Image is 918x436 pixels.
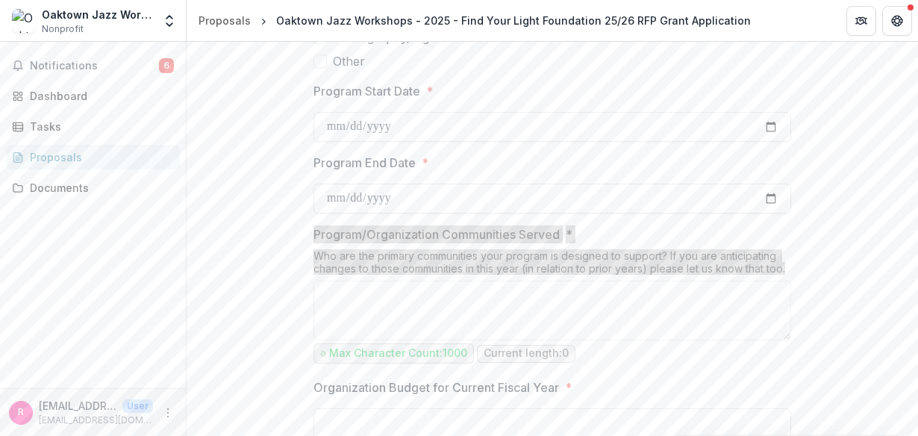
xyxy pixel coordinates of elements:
[313,379,559,396] p: Organization Budget for Current Fiscal Year
[313,82,420,100] p: Program Start Date
[6,175,180,200] a: Documents
[30,180,168,196] div: Documents
[484,347,569,360] p: Current length: 0
[30,149,168,165] div: Proposals
[12,9,36,33] img: Oaktown Jazz Workshops
[39,414,153,427] p: [EMAIL_ADDRESS][DOMAIN_NAME]
[159,58,174,73] span: 6
[6,54,180,78] button: Notifications6
[846,6,876,36] button: Partners
[882,6,912,36] button: Get Help
[199,13,251,28] div: Proposals
[276,13,751,28] div: Oaktown Jazz Workshops - 2025 - Find Your Light Foundation 25/26 RFP Grant Application
[329,347,467,360] p: Max Character Count: 1000
[159,6,180,36] button: Open entity switcher
[6,84,180,108] a: Dashboard
[42,7,153,22] div: Oaktown Jazz Workshops
[333,52,365,70] span: Other
[313,225,560,243] p: Program/Organization Communities Served
[159,404,177,422] button: More
[313,154,416,172] p: Program End Date
[6,145,180,169] a: Proposals
[193,10,257,31] a: Proposals
[42,22,84,36] span: Nonprofit
[18,408,24,417] div: ravi@oaktownjazz.org
[122,399,153,413] p: User
[39,398,116,414] p: [EMAIL_ADDRESS][DOMAIN_NAME]
[30,88,168,104] div: Dashboard
[193,10,757,31] nav: breadcrumb
[30,60,159,72] span: Notifications
[313,249,791,281] div: Who are the primary communities your program is designed to support? If you are anticipating chan...
[30,119,168,134] div: Tasks
[6,114,180,139] a: Tasks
